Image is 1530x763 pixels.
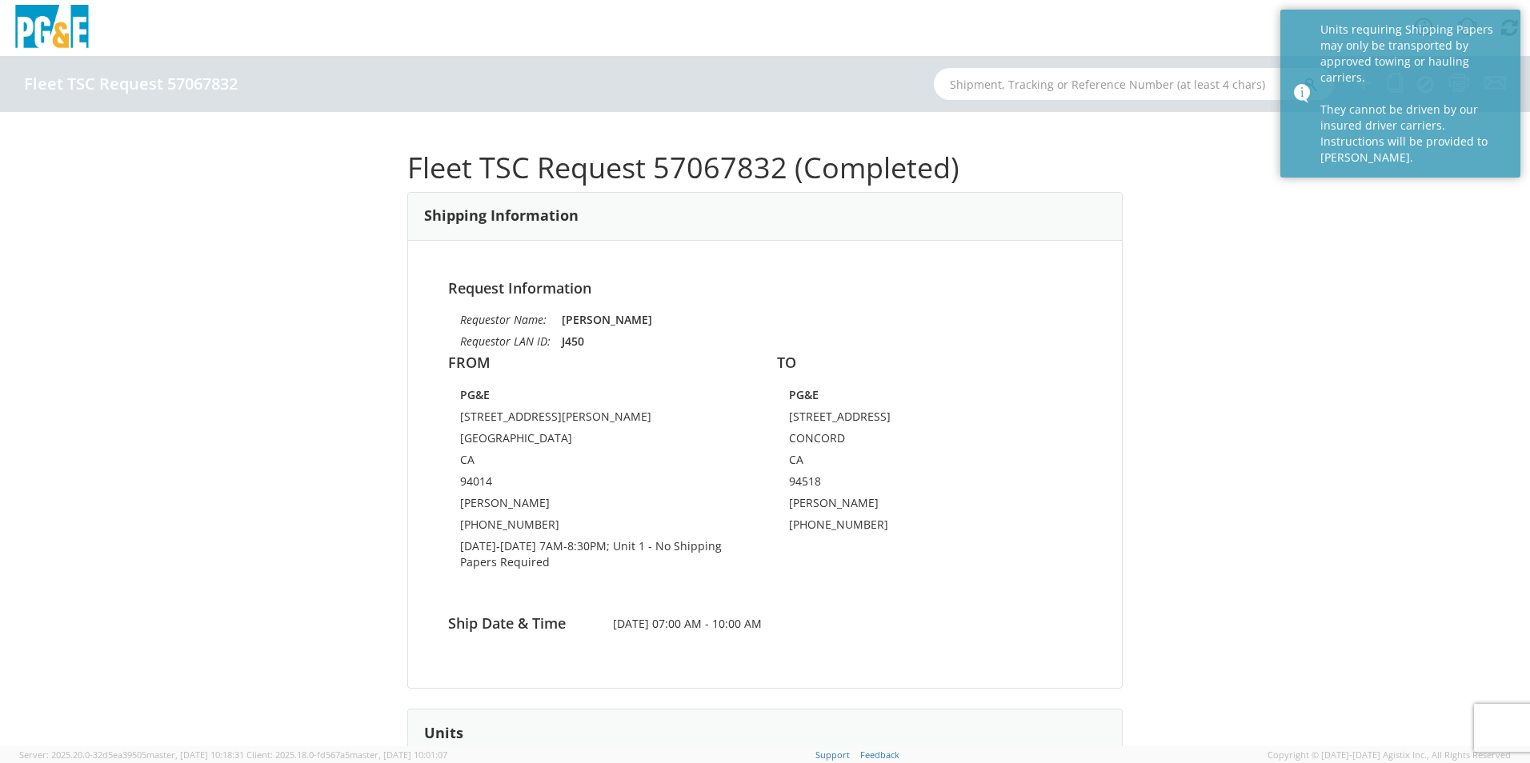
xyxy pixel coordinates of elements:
span: Copyright © [DATE]-[DATE] Agistix Inc., All Rights Reserved [1268,749,1511,761]
span: master, [DATE] 10:18:31 [146,749,244,761]
td: [GEOGRAPHIC_DATA] [460,430,741,452]
td: [PERSON_NAME] [789,495,1015,517]
h4: TO [777,355,1082,371]
h3: Shipping Information [424,208,579,224]
a: Feedback [860,749,899,761]
span: master, [DATE] 10:01:07 [350,749,447,761]
td: CA [460,452,741,473]
span: Client: 2025.18.0-fd567a5 [246,749,447,761]
input: Shipment, Tracking or Reference Number (at least 4 chars) [934,68,1334,100]
span: Server: 2025.20.0-32d5ea39505 [19,749,244,761]
td: 94014 [460,473,741,495]
td: 94518 [789,473,1015,495]
strong: PG&E [789,387,819,402]
h4: Ship Date & Time [436,616,601,632]
i: Requestor LAN ID: [460,334,551,349]
h3: Units [424,725,463,741]
h4: FROM [448,355,753,371]
i: Requestor Name: [460,312,547,327]
td: [STREET_ADDRESS][PERSON_NAME] [460,409,741,430]
div: Units requiring Shipping Papers may only be transported by approved towing or hauling carriers. T... [1320,22,1508,166]
td: [PHONE_NUMBER] [460,517,741,538]
td: CONCORD [789,430,1015,452]
td: [STREET_ADDRESS] [789,409,1015,430]
h4: Request Information [448,281,1082,297]
h1: Fleet TSC Request 57067832 (Completed) [407,152,1123,184]
strong: J450 [562,334,584,349]
td: CA [789,452,1015,473]
span: [DATE] 07:00 AM - 10:00 AM [601,616,930,632]
td: [DATE]-[DATE] 7AM-8:30PM; Unit 1 - No Shipping Papers Required [460,538,741,576]
a: Support [815,749,850,761]
strong: [PERSON_NAME] [562,312,652,327]
strong: PG&E [460,387,490,402]
td: [PERSON_NAME] [460,495,741,517]
td: [PHONE_NUMBER] [789,517,1015,538]
h4: Fleet TSC Request 57067832 [24,75,238,93]
img: pge-logo-06675f144f4cfa6a6814.png [12,5,92,52]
